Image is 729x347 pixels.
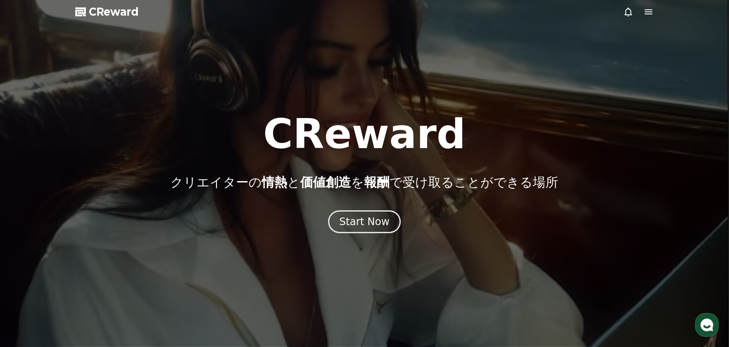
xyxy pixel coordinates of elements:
a: チャット [56,268,109,289]
span: CReward [89,5,139,19]
a: ホーム [3,268,56,289]
span: 設定 [131,281,141,288]
a: Start Now [328,219,401,227]
span: 価値創造 [301,175,351,190]
h1: CReward [263,114,466,154]
p: クリエイターの と を で受け取ることができる場所 [171,175,559,190]
a: CReward [75,5,139,19]
span: 報酬 [364,175,390,190]
span: 情熱 [262,175,288,190]
span: ホーム [22,281,37,288]
div: Start Now [340,215,390,229]
span: チャット [72,281,93,288]
a: 設定 [109,268,162,289]
button: Start Now [328,210,401,233]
